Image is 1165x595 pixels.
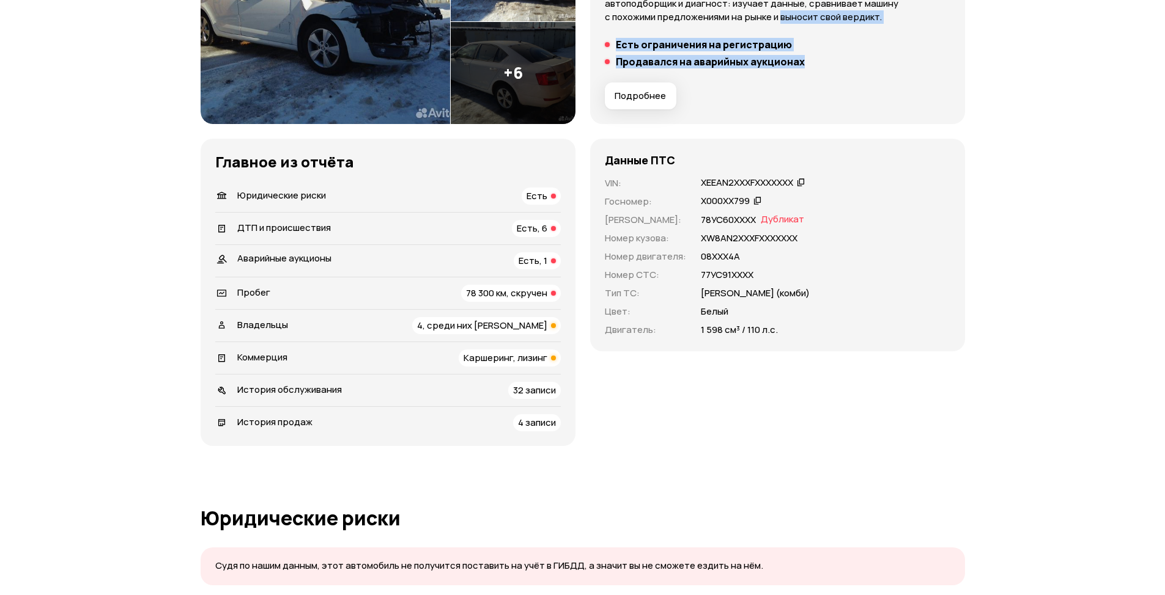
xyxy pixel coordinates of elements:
[517,222,547,235] span: Есть, 6
[605,213,686,227] p: [PERSON_NAME] :
[605,250,686,263] p: Номер двигателя :
[605,153,675,167] h4: Данные ПТС
[605,287,686,300] p: Тип ТС :
[605,268,686,282] p: Номер СТС :
[237,189,326,202] span: Юридические риски
[519,254,547,267] span: Есть, 1
[701,305,728,318] p: Белый
[701,213,756,227] p: 78УС60XXXX
[605,82,676,109] button: Подробнее
[466,287,547,299] span: 78 300 км, скручен
[215,153,561,170] h3: Главное из отчёта
[701,250,740,263] p: 08XXX4A
[237,383,342,396] span: История обслуживания
[237,351,287,363] span: Коммерция
[605,305,686,318] p: Цвет :
[701,232,797,245] p: XW8AN2XXXFXXXXXXX
[701,287,810,300] p: [PERSON_NAME] (комби)
[518,416,556,429] span: 4 записи
[616,38,792,51] h5: Есть ограничения на регистрацию
[605,323,686,337] p: Двигатель :
[513,384,556,396] span: 32 записи
[201,507,965,529] h1: Юридические риски
[605,232,686,245] p: Номер кузова :
[605,177,686,190] p: VIN :
[701,177,793,189] div: XEEAN2XXXFXXXXXXX
[527,189,547,202] span: Есть
[237,252,331,265] span: Аварийные аукционы
[417,319,547,332] span: 4, среди них [PERSON_NAME]
[215,560,950,572] p: Судя по нашим данным, этот автомобиль не получится поставить на учёт в ГИБДД, а значит вы не смож...
[605,195,686,208] p: Госномер :
[616,56,805,68] h5: Продавался на аварийных аукционах
[237,318,288,331] span: Владельцы
[237,286,270,299] span: Пробег
[701,268,753,282] p: 77УС91XXXX
[464,351,547,364] span: Каршеринг, лизинг
[761,213,804,227] span: Дубликат
[701,323,778,337] p: 1 598 см³ / 110 л.с.
[701,195,750,208] div: Х000ХХ799
[237,415,313,428] span: История продаж
[237,221,331,234] span: ДТП и происшествия
[615,90,666,102] span: Подробнее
